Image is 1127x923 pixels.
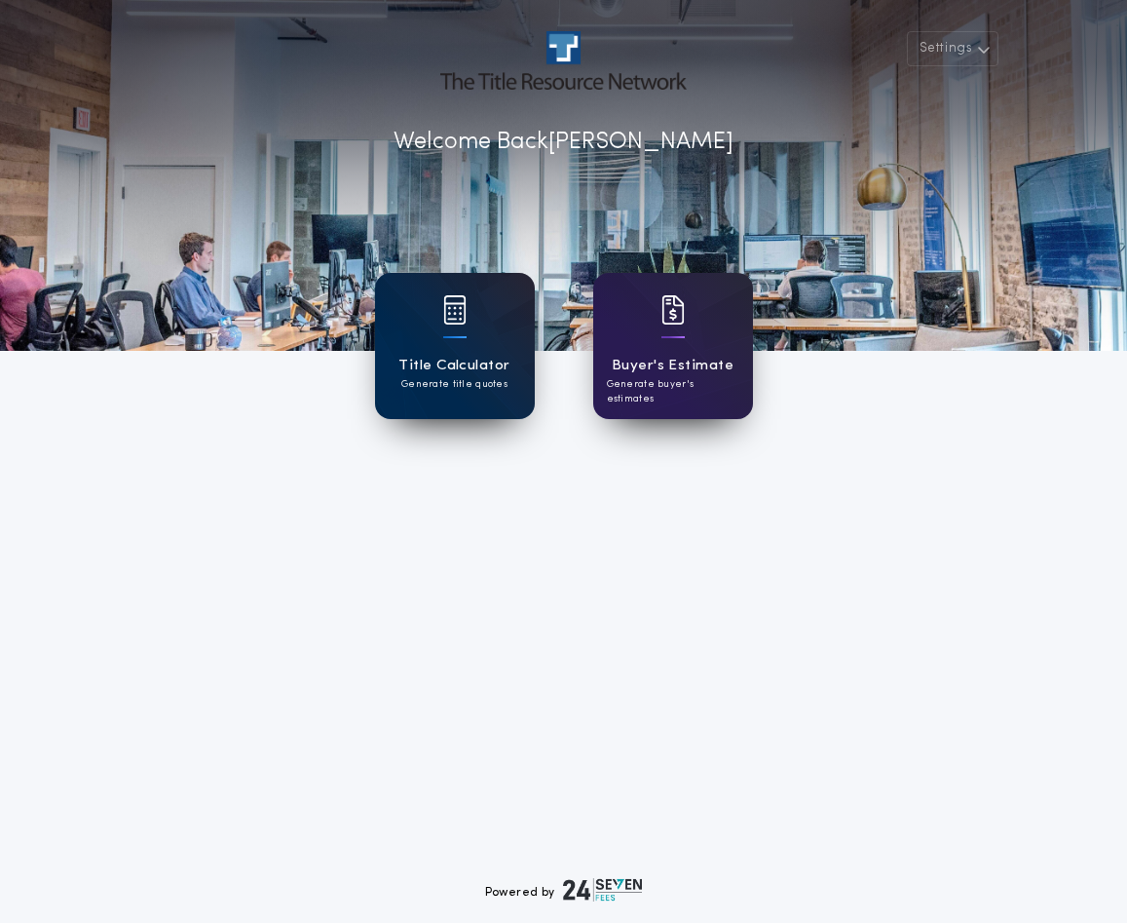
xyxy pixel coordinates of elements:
button: Settings [907,31,998,66]
img: card icon [443,295,467,325]
h1: Title Calculator [398,355,509,377]
h1: Buyer's Estimate [612,355,733,377]
a: card iconBuyer's EstimateGenerate buyer's estimates [593,273,753,419]
a: card iconTitle CalculatorGenerate title quotes [375,273,535,419]
img: account-logo [440,31,686,90]
img: card icon [661,295,685,325]
p: Welcome Back [PERSON_NAME] [394,125,733,160]
p: Generate title quotes [401,377,507,392]
img: logo [563,878,643,902]
p: Generate buyer's estimates [607,377,739,406]
div: Powered by [485,878,643,902]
